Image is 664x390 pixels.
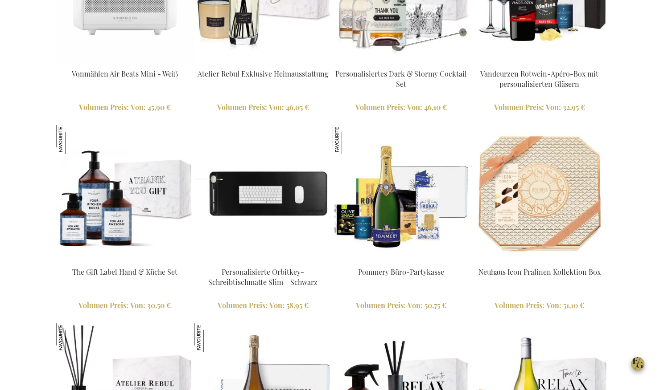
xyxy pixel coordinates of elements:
[480,69,598,89] a: Vandeurzen Rotwein-Apéro-Box mit personalisierten Gläsern
[333,256,470,264] a: Pommery Office Party Box Pommery Büro-Partykasse
[269,301,285,310] span: Von
[72,267,177,276] a: The Gift Label Hand & Küche Set
[425,301,446,310] span: 50,75 €
[471,301,608,311] a: Volumen Preis: Von 51,10 €
[78,301,128,310] span: Volumen Preis:
[333,102,470,113] a: Volumen Preis: Von 46,10 €
[208,267,318,287] a: Personalisierte Orbitkey-Schreibtischmatte Slim - Schwarz
[333,125,362,154] img: Pommery Büro-Partykasse
[147,301,171,310] span: 30,50 €
[358,267,444,276] a: Pommery Büro-Partykasse
[563,301,584,310] span: 51,10 €
[269,102,284,112] span: Von
[217,102,267,112] span: Volumen Preis:
[194,323,223,352] img: Die Office Party Box
[546,301,561,310] span: Von
[407,102,422,112] span: Von
[335,69,467,89] a: Personalisiertes Dark & Stormy Cocktail Set
[56,125,194,262] img: The Gift Label Hand & Kitchen Set
[56,125,85,154] img: The Gift Label Hand & Küche Set
[194,301,332,311] a: Volumen Preis: Von 58,95 €
[333,58,470,66] a: Personalised Dark & Stormy Cocktail Set
[194,58,332,66] a: Atelier Rebul Exclusive Home Kit
[56,301,194,311] a: Volumen Preis: Von 30,50 €
[471,125,608,262] img: Neuhaus Icon Pralinen Kollektion Box - Exclusive Business Gifts
[131,102,146,112] span: Von
[471,256,608,264] a: Neuhaus Icon Pralinen Kollektion Box - Exclusive Business Gifts
[56,256,194,264] a: The Gift Label Hand & Kitchen Set The Gift Label Hand & Küche Set
[194,102,332,113] a: Volumen Preis: Von 46,05 €
[333,301,470,311] a: Volumen Preis: Von 50,75 €
[286,102,309,112] span: 46,05 €
[56,58,194,66] a: Vonmahlen Air Beats Mini
[471,102,608,113] a: Volumen Preis: Von 32,95 €
[546,102,561,112] span: Von
[356,301,406,310] span: Volumen Preis:
[194,256,332,264] a: Personalisierte Orbitkey-Schreibtischmatte Slim - Schwarz
[471,58,608,66] a: Vandeurzen Rotwein-Apéro-Box mit personalisierten Gläsern
[56,323,85,352] img: Atelier Rebul Istanbul Heimtrikot
[72,69,178,78] a: Vonmählen Air Beats Mini - Weiß
[355,102,405,112] span: Volumen Preis:
[494,102,544,112] span: Volumen Preis:
[408,301,423,310] span: Von
[563,102,585,112] span: 32,95 €
[56,102,194,113] a: Volumen Preis: Von 45,90 €
[79,102,129,112] span: Volumen Preis:
[148,102,171,112] span: 45,90 €
[478,267,601,276] a: Neuhaus Icon Pralinen Kollektion Box
[130,301,145,310] span: Von
[424,102,447,112] span: 46,10 €
[198,69,328,78] a: Atelier Rebul Exklusive Heimausstattung
[495,301,544,310] span: Volumen Preis:
[286,301,309,310] span: 58,95 €
[218,301,268,310] span: Volumen Preis:
[194,125,332,262] img: Personalisierte Orbitkey-Schreibtischmatte Slim - Schwarz
[333,125,470,262] img: Pommery Office Party Box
